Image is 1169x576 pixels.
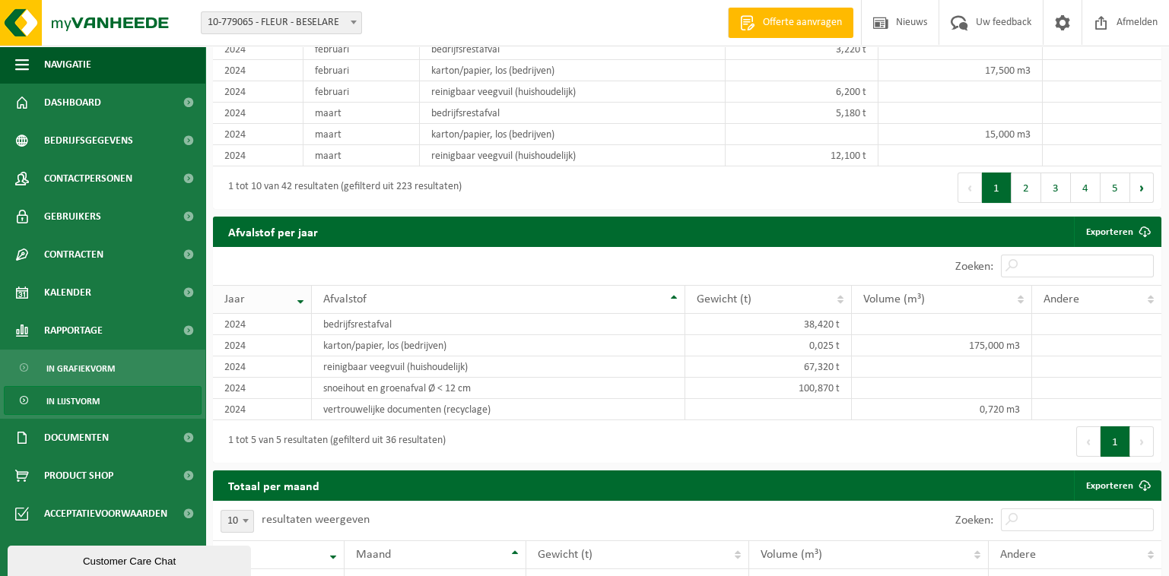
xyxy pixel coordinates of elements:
span: Contactpersonen [44,160,132,198]
td: 2024 [213,335,312,356]
span: Volume (m³) [761,549,822,561]
h2: Afvalstof per jaar [213,217,333,246]
button: 2 [1012,172,1041,203]
td: 2024 [213,145,303,166]
span: Acceptatievoorwaarden [44,495,167,533]
td: 2024 [213,60,303,81]
span: Documenten [44,419,109,457]
span: Afvalstof [323,293,367,305]
h2: Totaal per maand [213,470,335,500]
button: Next [1130,426,1154,457]
button: Next [1130,172,1154,203]
td: februari [303,60,421,81]
span: Gewicht (t) [697,293,751,305]
div: 1 tot 10 van 42 resultaten (gefilterd uit 223 resultaten) [221,174,462,201]
span: Andere [1000,549,1036,561]
td: maart [303,145,421,166]
td: 12,100 t [726,145,878,166]
td: 6,200 t [726,81,878,103]
span: Navigatie [44,46,91,84]
td: bedrijfsrestafval [420,39,726,60]
td: reinigbaar veegvuil (huishoudelijk) [312,356,685,378]
td: 2024 [213,81,303,103]
td: 38,420 t [685,314,852,335]
span: Rapportage [44,312,103,350]
td: maart [303,103,421,124]
td: 0,720 m3 [852,399,1032,420]
td: 2024 [213,399,312,420]
span: 10-779065 - FLEUR - BESELARE [201,11,362,34]
a: Offerte aanvragen [728,8,853,38]
td: 2024 [213,378,312,399]
a: In lijstvorm [4,386,202,415]
td: 2024 [213,356,312,378]
td: 2024 [213,314,312,335]
td: 100,870 t [685,378,852,399]
td: bedrijfsrestafval [312,314,685,335]
iframe: chat widget [8,543,254,576]
td: 3,220 t [726,39,878,60]
span: Product Shop [44,457,113,495]
span: Gewicht (t) [538,549,592,561]
td: februari [303,39,421,60]
button: Previous [958,172,982,203]
td: 15,000 m3 [878,124,1044,145]
span: 10 [221,511,253,532]
span: Contracten [44,236,103,274]
button: 5 [1101,172,1130,203]
td: karton/papier, los (bedrijven) [420,124,726,145]
a: In grafiekvorm [4,353,202,382]
button: 3 [1041,172,1071,203]
td: 2024 [213,103,303,124]
a: Exporteren [1074,217,1160,247]
button: 1 [982,172,1012,203]
button: Previous [1076,426,1101,457]
span: Andere [1044,293,1079,305]
td: karton/papier, los (bedrijven) [312,335,685,356]
div: 1 tot 5 van 5 resultaten (gefilterd uit 36 resultaten) [221,428,446,455]
td: reinigbaar veegvuil (huishoudelijk) [420,81,726,103]
td: 2024 [213,39,303,60]
td: 67,320 t [685,356,852,378]
span: Bedrijfsgegevens [44,122,133,160]
td: reinigbaar veegvuil (huishoudelijk) [420,145,726,166]
td: bedrijfsrestafval [420,103,726,124]
td: 175,000 m3 [852,335,1032,356]
a: Exporteren [1074,470,1160,501]
span: Jaar [224,293,245,305]
span: 10 [221,510,254,533]
td: 17,500 m3 [878,60,1044,81]
button: 1 [1101,426,1130,457]
span: Volume (m³) [863,293,925,305]
span: In grafiekvorm [46,354,115,383]
span: Gebruikers [44,198,101,236]
button: 4 [1071,172,1101,203]
td: februari [303,81,421,103]
label: Zoeken: [955,261,993,273]
td: 2024 [213,124,303,145]
td: maart [303,124,421,145]
td: vertrouwelijke documenten (recyclage) [312,399,685,420]
span: 10-779065 - FLEUR - BESELARE [202,12,361,33]
span: Dashboard [44,84,101,122]
span: In lijstvorm [46,387,100,416]
td: snoeihout en groenafval Ø < 12 cm [312,378,685,399]
span: Kalender [44,274,91,312]
span: Maand [356,549,391,561]
td: karton/papier, los (bedrijven) [420,60,726,81]
label: Zoeken: [955,514,993,527]
label: resultaten weergeven [262,514,370,526]
td: 5,180 t [726,103,878,124]
td: 0,025 t [685,335,852,356]
span: Offerte aanvragen [759,15,846,30]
